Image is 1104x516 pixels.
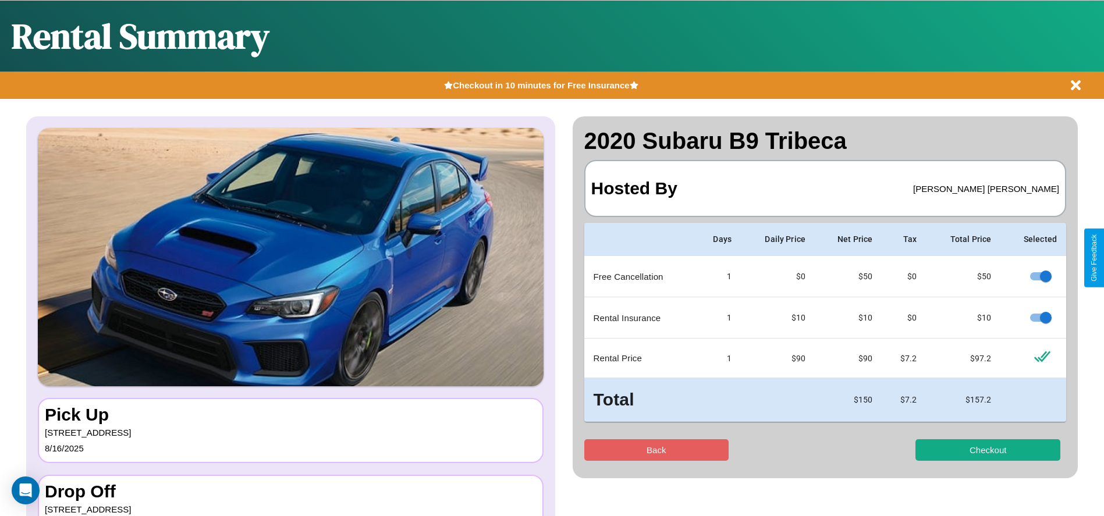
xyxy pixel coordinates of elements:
[695,256,741,297] td: 1
[815,297,882,339] td: $ 10
[12,476,40,504] div: Open Intercom Messenger
[594,269,686,284] p: Free Cancellation
[45,425,537,440] p: [STREET_ADDRESS]
[741,256,815,297] td: $0
[926,256,1000,297] td: $ 50
[453,80,629,90] b: Checkout in 10 minutes for Free Insurance
[882,223,926,256] th: Tax
[882,339,926,378] td: $ 7.2
[815,256,882,297] td: $ 50
[584,128,1067,154] h2: 2020 Subaru B9 Tribeca
[913,181,1059,197] p: [PERSON_NAME] [PERSON_NAME]
[926,378,1000,422] td: $ 157.2
[45,482,537,501] h3: Drop Off
[594,350,686,366] p: Rental Price
[695,223,741,256] th: Days
[741,223,815,256] th: Daily Price
[12,12,269,60] h1: Rental Summary
[45,405,537,425] h3: Pick Up
[594,387,686,412] h3: Total
[882,378,926,422] td: $ 7.2
[882,256,926,297] td: $0
[926,223,1000,256] th: Total Price
[741,339,815,378] td: $ 90
[926,297,1000,339] td: $ 10
[815,378,882,422] td: $ 150
[915,439,1060,461] button: Checkout
[584,439,729,461] button: Back
[1090,234,1098,282] div: Give Feedback
[695,339,741,378] td: 1
[882,297,926,339] td: $0
[584,223,1067,422] table: simple table
[591,167,677,210] h3: Hosted By
[926,339,1000,378] td: $ 97.2
[815,223,882,256] th: Net Price
[741,297,815,339] td: $10
[45,440,537,456] p: 8 / 16 / 2025
[695,297,741,339] td: 1
[815,339,882,378] td: $ 90
[594,310,686,326] p: Rental Insurance
[1001,223,1067,256] th: Selected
